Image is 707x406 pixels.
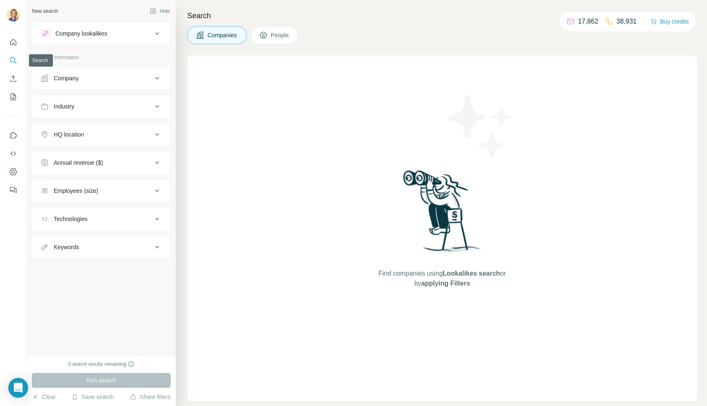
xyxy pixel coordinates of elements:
button: Clear [32,393,55,401]
div: Keywords [54,243,79,251]
button: HQ location [32,125,170,144]
button: Enrich CSV [7,71,20,86]
button: Annual revenue ($) [32,153,170,173]
button: Hide [144,5,176,17]
img: Surfe Illustration - Woman searching with binoculars [399,168,485,260]
span: Companies [208,31,238,39]
button: Company [32,68,170,88]
span: Lookalikes search [443,270,500,277]
p: 17,862 [578,17,598,26]
button: Industry [32,96,170,116]
div: Open Intercom Messenger [8,378,28,398]
button: Dashboard [7,164,20,179]
img: Avatar [7,8,20,22]
button: Search [7,53,20,68]
div: Company lookalikes [55,29,107,38]
div: 0 search results remaining [68,360,135,368]
div: Company [54,74,79,82]
button: Quick start [7,35,20,50]
button: Employees (size) [32,181,170,201]
button: Share filters [130,393,171,401]
div: Technologies [54,215,88,223]
span: applying Filters [421,280,470,287]
button: Feedback [7,183,20,197]
button: Technologies [32,209,170,229]
span: People [271,31,290,39]
p: 38,931 [616,17,637,26]
h4: Search [187,10,697,22]
div: Employees (size) [54,187,98,195]
button: Use Surfe on LinkedIn [7,128,20,143]
div: Industry [54,102,74,111]
button: Use Surfe API [7,146,20,161]
button: Buy credits [650,16,689,27]
div: Annual revenue ($) [54,159,103,167]
span: Find companies using or by [376,269,508,288]
button: My lists [7,89,20,104]
button: Company lookalikes [32,24,170,43]
div: HQ location [54,130,84,139]
button: Save search [72,393,114,401]
div: New search [32,7,58,15]
button: Keywords [32,237,170,257]
p: Company information [32,54,171,61]
img: Surfe Illustration - Stars [442,89,517,163]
